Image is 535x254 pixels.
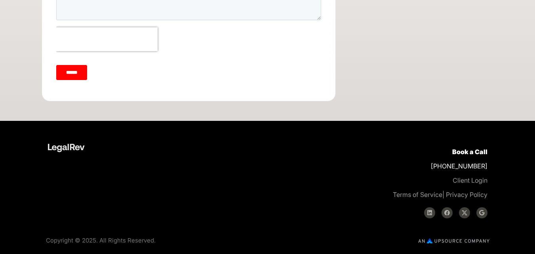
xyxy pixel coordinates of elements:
[453,176,487,184] a: Client Login
[46,237,156,244] span: Copyright © 2025. All Rights Reserved.
[393,191,444,199] span: |
[393,191,442,199] a: Terms of Service
[446,191,487,199] a: Privacy Policy
[452,148,487,156] a: Book a Call
[278,145,487,202] p: [PHONE_NUMBER]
